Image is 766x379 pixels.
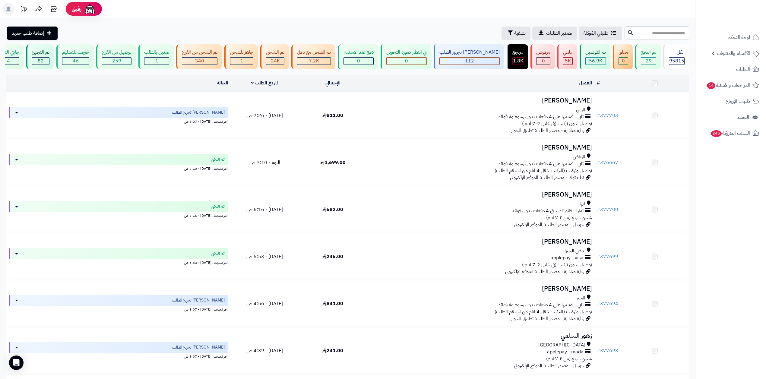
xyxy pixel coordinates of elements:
[246,206,283,213] span: [DATE] - 6:16 ص
[563,248,585,254] span: رياض الخبراء
[707,82,715,89] span: 14
[369,238,592,245] h3: [PERSON_NAME]
[322,253,343,260] span: 245.00
[512,49,524,56] div: مرتجع
[84,3,96,15] img: ai-face.png
[155,57,158,65] span: 1
[584,30,608,37] span: طلباتي المُوكلة
[522,261,592,268] span: توصيل بدون تركيب (في خلال 2-7 ايام )
[230,58,253,65] div: 1
[597,112,618,119] a: #377703
[297,49,331,56] div: تم الشحن مع ناقل
[612,44,634,69] a: معلق 0
[498,302,584,308] span: تابي - قسّمها على 4 دفعات بدون رسوم ولا فوائد
[706,81,750,90] span: المراجعات والأسئلة
[641,49,656,56] div: تم الدفع
[737,113,749,122] span: العملاء
[579,27,622,40] a: طلباتي المُوكلة
[546,214,592,221] span: شحن سريع (من ٢-٧ ايام)
[9,212,228,218] div: اخر تحديث: [DATE] - 6:16 ص
[55,44,95,69] a: خرجت للتسليم 46
[576,106,585,113] span: الرس
[32,58,49,65] div: 82
[432,44,505,69] a: [PERSON_NAME] تجهيز الطلب 112
[597,253,600,260] span: #
[38,57,44,65] span: 82
[512,207,584,214] span: تمارا - فاتورتك حتى 4 دفعات بدون فوائد
[369,332,592,339] h3: زهور السلمي
[137,44,175,69] a: تعديل بالطلب 1
[597,253,618,260] a: #377699
[182,49,217,56] div: تم الشحن من الفرع
[405,57,408,65] span: 0
[505,44,529,69] a: مرتجع 1.8K
[522,120,592,127] span: توصيل بدون تركيب (في خلال 2-7 ايام )
[717,49,750,58] span: الأقسام والمنتجات
[16,3,31,17] a: تحديثات المنصة
[597,112,600,119] span: #
[514,221,584,228] span: جوجل - مصدر الطلب: الموقع الإلكتروني
[514,362,584,369] span: جوجل - مصدر الطلب: الموقع الإلكتروني
[536,49,550,56] div: مرفوض
[259,44,290,69] a: تم الشحن 24K
[144,58,169,65] div: 1
[699,126,762,141] a: السلات المتروكة340
[699,110,762,125] a: العملاء
[266,58,284,65] div: 24037
[589,57,602,65] span: 56.9K
[172,297,225,303] span: [PERSON_NAME] تجهيز الطلب
[102,49,131,56] div: توصيل من الفرع
[337,44,379,69] a: دفع عند الاستلام 0
[271,57,280,65] span: 24K
[537,58,550,65] div: 0
[9,165,228,171] div: اخر تحديث: [DATE] - 7:10 ص
[669,57,684,65] span: 95815
[565,57,571,65] span: 5K
[25,44,55,69] a: تم التجهيز 82
[7,27,58,40] a: إضافة طلب جديد
[240,57,243,65] span: 1
[579,79,592,87] a: العميل
[646,57,652,65] span: 29
[7,57,10,65] span: 4
[12,30,44,37] span: إضافة طلب جديد
[9,353,228,359] div: اخر تحديث: [DATE] - 9:07 ص
[379,44,432,69] a: في انتظار صورة التحويل 0
[387,58,426,65] div: 0
[495,308,592,315] span: توصيل وتركيب (التركيب خلال 4 ايام من استلام الطلب)
[546,355,592,362] span: شحن سريع (من ٢-٧ ايام)
[266,49,284,56] div: تم الشحن
[513,57,523,65] span: 1.8K
[597,347,600,354] span: #
[597,300,600,307] span: #
[172,344,225,350] span: [PERSON_NAME] تجهيز الطلب
[369,144,592,151] h3: [PERSON_NAME]
[246,300,283,307] span: [DATE] - 4:56 ص
[502,27,530,40] button: تصفية
[144,49,169,56] div: تعديل بالطلب
[563,58,572,65] div: 4990
[669,49,685,56] div: الكل
[597,300,618,307] a: #377694
[440,58,499,65] div: 112
[322,347,343,354] span: 241.00
[290,44,337,69] a: تم الشحن مع ناقل 7.2K
[175,44,223,69] a: تم الشحن من الفرع 340
[573,153,585,160] span: الرياض
[586,58,606,65] div: 56865
[95,44,137,69] a: توصيل من الفرع 259
[195,57,204,65] span: 340
[622,57,625,65] span: 0
[465,57,474,65] span: 112
[386,49,427,56] div: في انتظار صورة التحويل
[322,206,343,213] span: 582.00
[369,191,592,198] h3: [PERSON_NAME]
[711,130,722,137] span: 340
[369,97,592,104] h3: [PERSON_NAME]
[634,44,662,69] a: تم الدفع 29
[498,113,584,120] span: تابي - قسّمها على 4 دفعات بدون رسوم ولا فوائد
[246,253,283,260] span: [DATE] - 5:53 ص
[32,49,49,56] div: تم التجهيز
[597,159,618,166] a: #376667
[597,347,618,354] a: #377693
